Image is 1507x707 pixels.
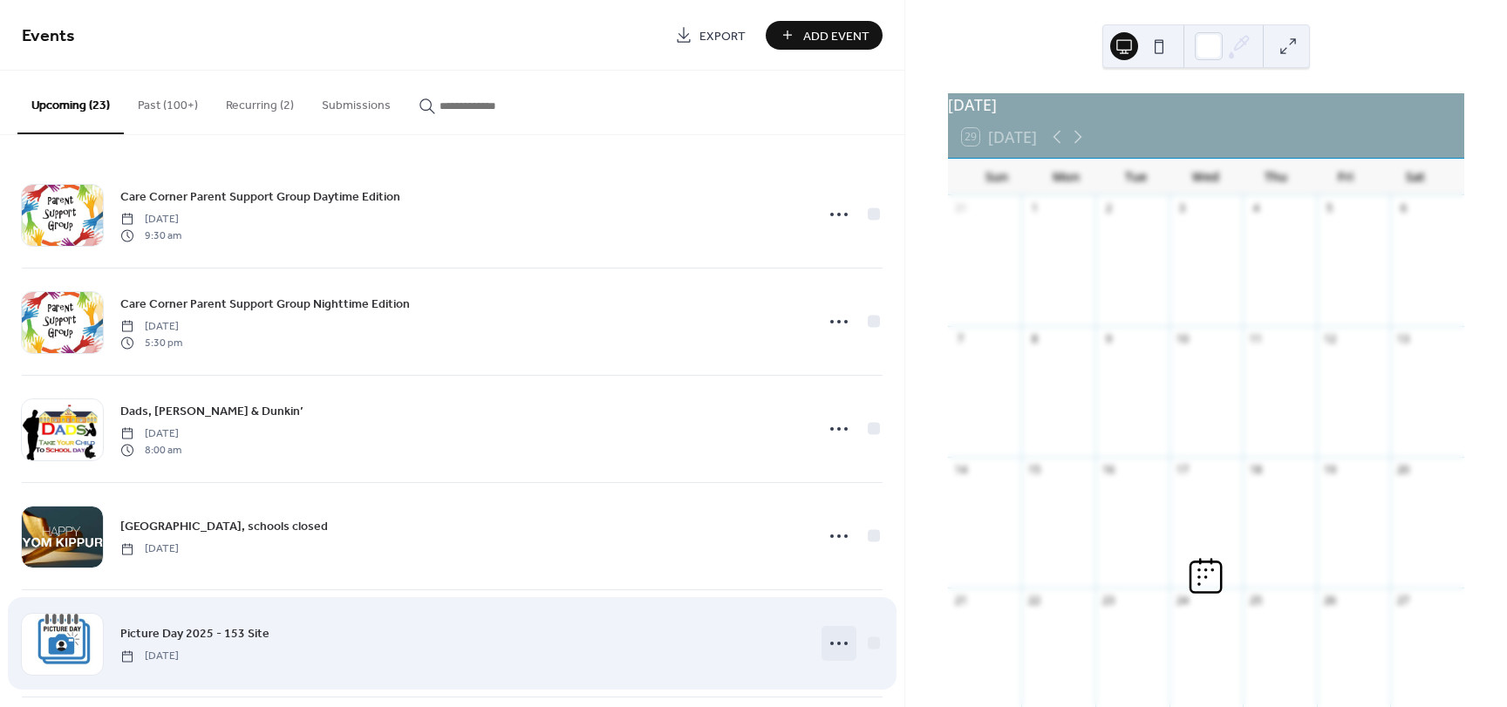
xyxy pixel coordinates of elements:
[120,188,400,207] span: Care Corner Parent Support Group Daytime Edition
[1101,159,1171,194] div: Tue
[212,71,308,133] button: Recurring (2)
[1175,331,1190,346] div: 10
[1249,593,1264,608] div: 25
[120,187,400,207] a: Care Corner Parent Support Group Daytime Edition
[662,21,759,50] a: Export
[1027,462,1042,477] div: 15
[1322,462,1337,477] div: 19
[1311,159,1381,194] div: Fri
[1396,331,1411,346] div: 13
[120,403,303,421] span: Dads, [PERSON_NAME] & Dunkin’
[1101,593,1116,608] div: 23
[1322,593,1337,608] div: 26
[699,27,746,45] span: Export
[1249,462,1264,477] div: 18
[1032,159,1101,194] div: Mon
[1396,201,1411,215] div: 6
[120,518,328,536] span: [GEOGRAPHIC_DATA], schools closed
[120,319,182,335] span: [DATE]
[1027,593,1042,608] div: 22
[1027,201,1042,215] div: 1
[953,593,968,608] div: 21
[1396,593,1411,608] div: 27
[120,335,182,350] span: 5:30 pm
[120,401,303,421] a: Dads, [PERSON_NAME] & Dunkin’
[1322,201,1337,215] div: 5
[1175,201,1190,215] div: 3
[120,212,181,228] span: [DATE]
[1396,462,1411,477] div: 20
[1249,201,1264,215] div: 4
[120,516,328,536] a: [GEOGRAPHIC_DATA], schools closed
[120,625,269,643] span: Picture Day 2025 - 153 Site
[17,71,124,134] button: Upcoming (23)
[308,71,405,133] button: Submissions
[766,21,883,50] button: Add Event
[962,159,1032,194] div: Sun
[120,294,410,314] a: Care Corner Parent Support Group Nighttime Edition
[124,71,212,133] button: Past (100+)
[1175,462,1190,477] div: 17
[948,93,1464,116] div: [DATE]
[120,426,181,442] span: [DATE]
[120,442,181,458] span: 8:00 am
[1027,331,1042,346] div: 8
[1175,593,1190,608] div: 24
[120,649,179,664] span: [DATE]
[120,228,181,243] span: 9:30 am
[1381,159,1450,194] div: Sat
[803,27,869,45] span: Add Event
[953,462,968,477] div: 14
[22,19,75,53] span: Events
[1101,331,1116,346] div: 9
[953,201,968,215] div: 31
[1241,159,1311,194] div: Thu
[1322,331,1337,346] div: 12
[1249,331,1264,346] div: 11
[953,331,968,346] div: 7
[1171,159,1241,194] div: Wed
[1101,462,1116,477] div: 16
[120,541,179,557] span: [DATE]
[120,296,410,314] span: Care Corner Parent Support Group Nighttime Edition
[120,623,269,643] a: Picture Day 2025 - 153 Site
[1101,201,1116,215] div: 2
